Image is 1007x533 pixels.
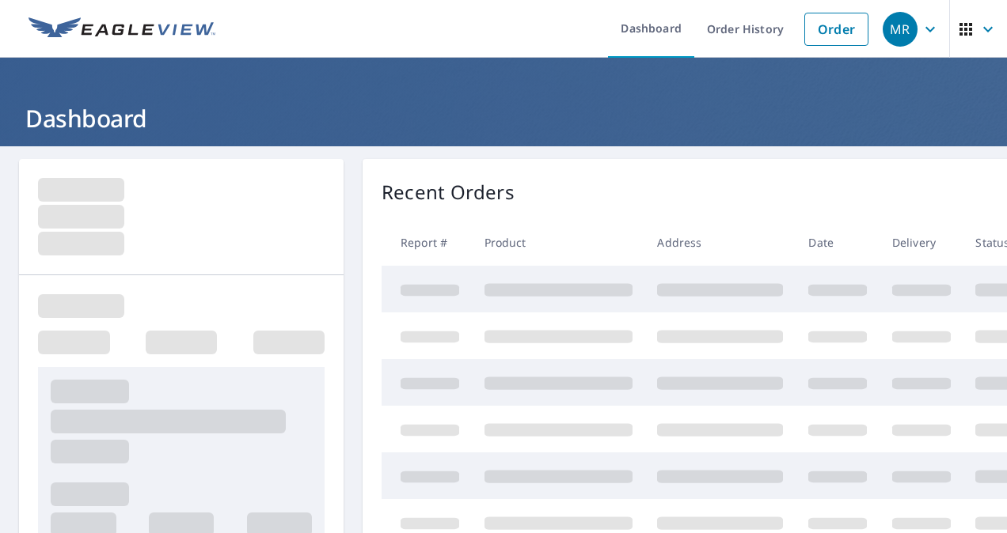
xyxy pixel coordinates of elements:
th: Date [796,219,880,266]
th: Report # [382,219,472,266]
th: Address [644,219,796,266]
div: MR [883,12,918,47]
th: Product [472,219,645,266]
th: Delivery [880,219,963,266]
h1: Dashboard [19,102,988,134]
a: Order [804,13,868,46]
img: EV Logo [28,17,215,41]
p: Recent Orders [382,178,515,206]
